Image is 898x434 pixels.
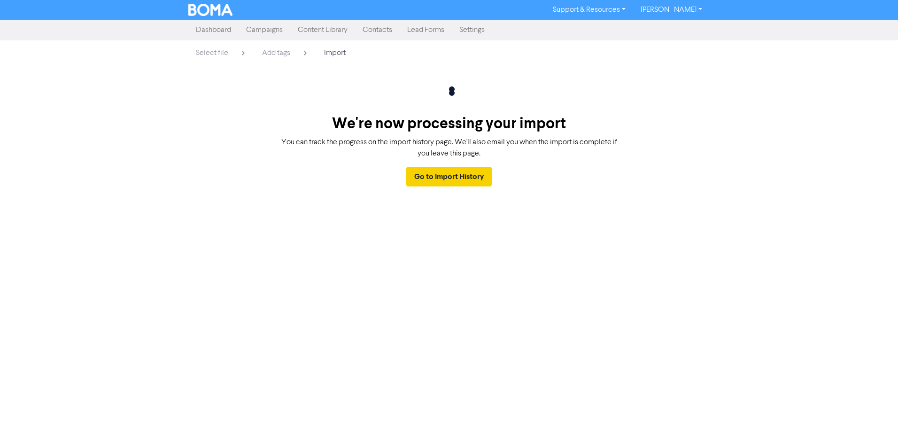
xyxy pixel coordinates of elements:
a: Settings [452,21,492,39]
a: Import [317,44,353,62]
span: Add tags [262,49,290,57]
img: BOMA Logo [188,4,232,16]
iframe: Chat Widget [851,389,898,434]
a: Lead Forms [400,21,452,39]
a: Add tags [255,44,317,64]
a: Support & Resources [545,2,633,17]
a: Go to Import History [406,167,492,186]
h2: We're now processing your import [278,115,620,132]
a: Select file [188,44,255,64]
span: Select file [196,49,228,57]
p: You can track the progress on the import history page. We ' ll also email you when the import is ... [278,137,620,159]
a: Dashboard [188,21,239,39]
a: Content Library [290,21,355,39]
a: Contacts [355,21,400,39]
a: [PERSON_NAME] [633,2,710,17]
a: Campaigns [239,21,290,39]
span: Import [324,49,346,57]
